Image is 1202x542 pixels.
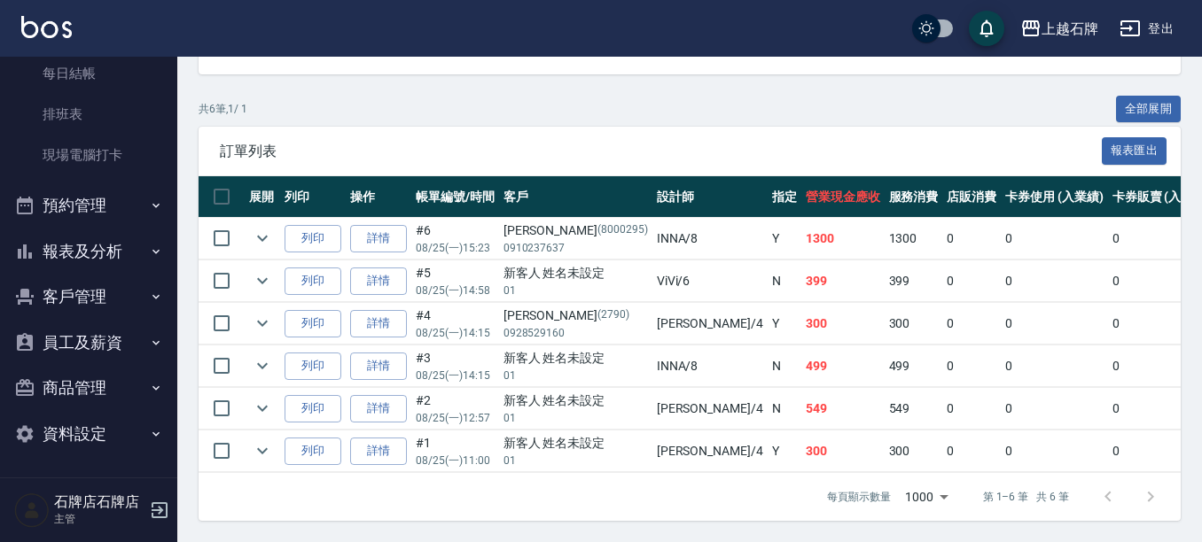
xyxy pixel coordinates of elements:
[885,260,943,302] td: 399
[942,388,1001,430] td: 0
[503,240,648,256] p: 0910237637
[801,303,885,345] td: 300
[1001,430,1108,472] td: 0
[1102,142,1167,159] a: 報表匯出
[7,411,170,457] button: 資料設定
[285,225,341,252] button: 列印
[768,303,801,345] td: Y
[54,511,144,527] p: 主管
[249,352,276,379] button: expand row
[827,489,891,505] p: 每頁顯示數量
[1001,345,1108,387] td: 0
[768,218,801,259] td: Y
[220,143,1102,160] span: 訂單列表
[416,368,495,383] p: 08/25 (一) 14:15
[801,176,885,218] th: 營業現金應收
[1001,303,1108,345] td: 0
[350,352,407,380] a: 詳情
[768,176,801,218] th: 指定
[801,388,885,430] td: 549
[1102,137,1167,165] button: 報表匯出
[969,11,1004,46] button: save
[942,218,1001,259] td: 0
[503,306,648,325] div: [PERSON_NAME]
[503,349,648,368] div: 新客人 姓名未設定
[350,267,407,295] a: 詳情
[942,176,1001,218] th: 店販消費
[416,453,495,468] p: 08/25 (一) 11:00
[652,260,768,302] td: ViVi /6
[942,303,1001,345] td: 0
[285,267,341,295] button: 列印
[503,410,648,426] p: 01
[503,434,648,453] div: 新客人 姓名未設定
[350,225,407,252] a: 詳情
[280,176,346,218] th: 列印
[503,221,648,240] div: [PERSON_NAME]
[652,218,768,259] td: INNA /8
[249,437,276,464] button: expand row
[7,365,170,411] button: 商品管理
[411,430,499,472] td: #1
[885,303,943,345] td: 300
[768,345,801,387] td: N
[983,489,1069,505] p: 第 1–6 筆 共 6 筆
[768,388,801,430] td: N
[416,410,495,426] p: 08/25 (一) 12:57
[7,94,170,135] a: 排班表
[885,388,943,430] td: 549
[285,352,341,380] button: 列印
[411,260,499,302] td: #5
[801,345,885,387] td: 499
[350,310,407,337] a: 詳情
[942,260,1001,302] td: 0
[652,303,768,345] td: [PERSON_NAME] /4
[249,395,276,422] button: expand row
[652,176,768,218] th: 設計師
[1001,388,1108,430] td: 0
[503,453,648,468] p: 01
[7,135,170,175] a: 現場電腦打卡
[249,225,276,252] button: expand row
[768,260,801,302] td: N
[416,283,495,298] p: 08/25 (一) 14:58
[942,430,1001,472] td: 0
[652,430,768,472] td: [PERSON_NAME] /4
[245,176,280,218] th: 展開
[597,306,629,325] p: (2790)
[503,325,648,341] p: 0928529160
[885,176,943,218] th: 服務消費
[1001,176,1108,218] th: 卡券使用 (入業績)
[7,228,170,275] button: 報表及分析
[411,303,499,345] td: #4
[14,492,50,528] img: Person
[249,267,276,294] button: expand row
[416,325,495,341] p: 08/25 (一) 14:15
[503,391,648,410] div: 新客人 姓名未設定
[199,101,247,117] p: 共 6 筆, 1 / 1
[350,437,407,465] a: 詳情
[346,176,411,218] th: 操作
[801,260,885,302] td: 399
[768,430,801,472] td: Y
[597,221,648,240] p: (8000295)
[503,368,648,383] p: 01
[411,345,499,387] td: #3
[411,218,499,259] td: #6
[7,274,170,320] button: 客戶管理
[249,310,276,337] button: expand row
[801,218,885,259] td: 1300
[801,430,885,472] td: 300
[1001,260,1108,302] td: 0
[503,264,648,283] div: 新客人 姓名未設定
[416,240,495,256] p: 08/25 (一) 15:23
[652,345,768,387] td: INNA /8
[885,218,943,259] td: 1300
[7,182,170,228] button: 預約管理
[1001,218,1108,259] td: 0
[1013,11,1105,47] button: 上越石牌
[350,395,407,422] a: 詳情
[1042,18,1098,40] div: 上越石牌
[503,283,648,298] p: 01
[411,176,499,218] th: 帳單編號/時間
